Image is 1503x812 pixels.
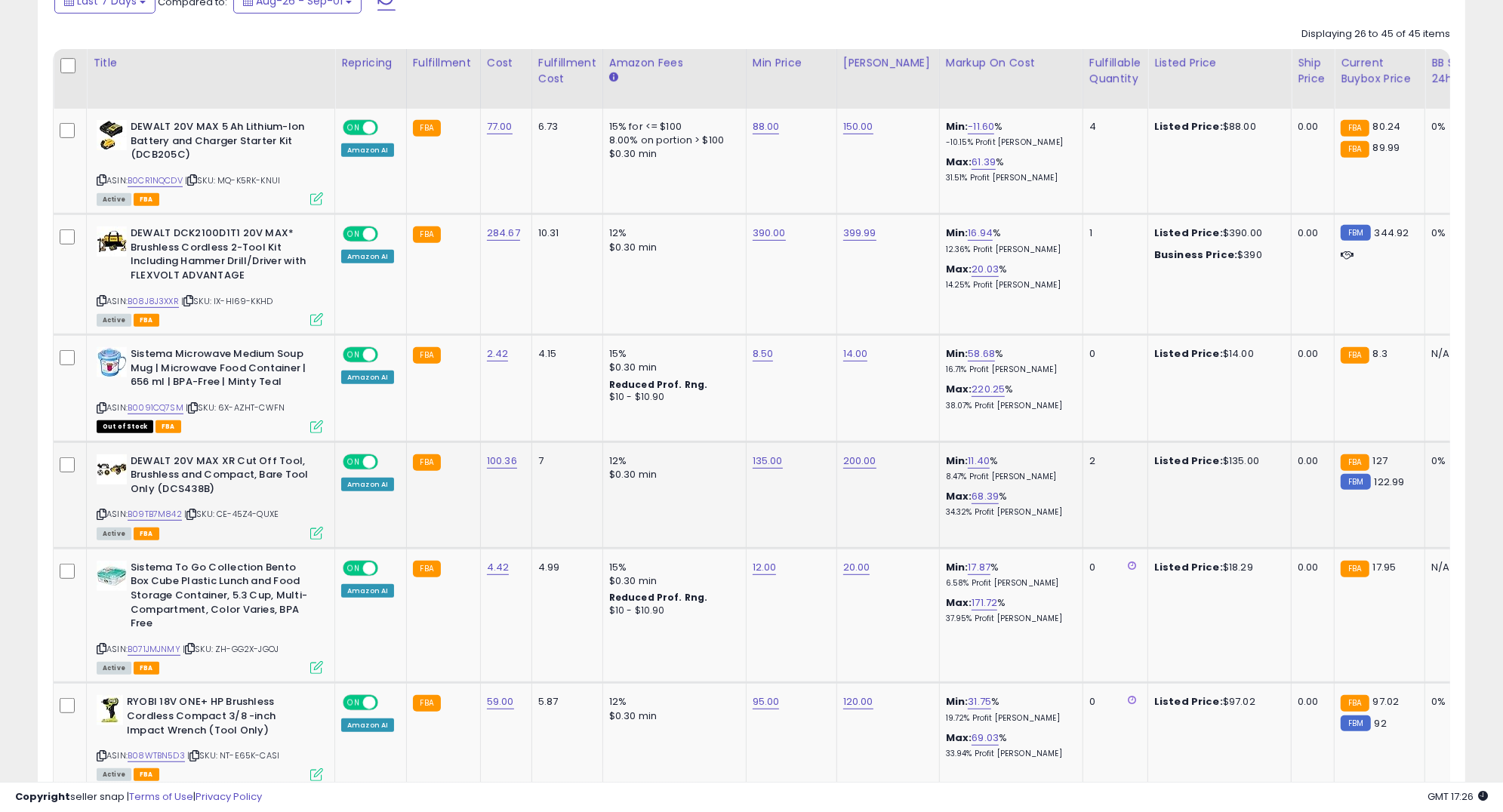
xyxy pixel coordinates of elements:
div: % [946,454,1071,482]
small: FBA [1341,454,1369,471]
div: Fulfillment [413,55,474,71]
div: 12% [609,454,735,468]
div: 5.87 [538,695,591,709]
span: | SKU: CE-45Z4-QUXE [184,508,279,520]
b: Reduced Prof. Rng. [609,378,708,391]
a: 11.40 [968,454,990,469]
div: % [946,263,1071,291]
div: $0.30 min [609,574,735,588]
a: 59.00 [487,694,514,709]
small: FBM [1341,715,1370,731]
div: Fulfillment Cost [538,55,596,87]
div: 7 [538,454,591,468]
span: 80.24 [1373,119,1401,134]
div: % [946,120,1071,148]
a: 8.50 [753,346,774,361]
span: 97.02 [1373,694,1400,709]
a: Terms of Use [129,789,193,804]
span: 2025-09-9 17:26 GMT [1428,789,1488,804]
a: 95.00 [753,694,780,709]
a: 88.00 [753,119,780,134]
div: $88.00 [1154,120,1280,134]
b: Min: [946,346,969,361]
div: 0% [1431,454,1481,468]
div: ASIN: [97,454,323,538]
b: Max: [946,262,972,276]
span: All listings currently available for purchase on Amazon [97,527,131,540]
div: $14.00 [1154,347,1280,361]
b: Listed Price: [1154,226,1223,240]
a: B071JMJNMY [128,643,180,656]
span: OFF [376,228,400,241]
div: N/A [1431,561,1481,574]
img: 415uO89BlIL._SL40_.jpg [97,454,127,484]
b: Max: [946,155,972,169]
p: 12.36% Profit [PERSON_NAME] [946,245,1071,255]
a: 31.75 [968,694,991,709]
a: 69.03 [972,730,999,746]
img: 41ssCRQG7-L._SL40_.jpg [97,561,127,591]
small: FBA [1341,561,1369,577]
a: 135.00 [753,454,783,469]
div: 0.00 [1298,226,1323,240]
span: FBA [134,662,159,675]
b: Listed Price: [1154,560,1223,574]
span: All listings currently available for purchase on Amazon [97,662,131,675]
div: % [946,347,1071,375]
a: 2.42 [487,346,509,361]
span: 89.99 [1373,140,1400,155]
div: Min Price [753,55,830,71]
small: FBA [413,561,441,577]
a: B0091CQ7SM [128,401,183,414]
a: 58.68 [968,346,995,361]
span: | SKU: IX-HI69-KKHD [181,295,273,307]
a: B08J8J3XXR [128,295,179,308]
div: $18.29 [1154,561,1280,574]
div: N/A [1431,347,1481,361]
span: FBA [134,193,159,206]
a: B08WTBN5D3 [128,749,185,762]
a: 284.67 [487,226,520,241]
b: Min: [946,454,969,468]
b: RYOBI 18V ONE+ HP Brushless Cordless Compact 3/8 -inch Impact Wrench (Tool Only) [127,695,310,741]
span: OFF [376,121,400,134]
div: 15% for <= $100 [609,120,735,134]
a: 390.00 [753,226,786,241]
a: B09TB7M842 [128,508,182,521]
span: All listings that are currently out of stock and unavailable for purchase on Amazon [97,420,153,433]
div: Fulfillable Quantity [1089,55,1141,87]
a: 4.42 [487,560,510,575]
span: 92 [1375,716,1387,730]
small: FBA [1341,695,1369,712]
a: 20.03 [972,262,999,277]
small: FBA [413,120,441,137]
div: $97.02 [1154,695,1280,709]
a: 12.00 [753,560,777,575]
small: FBA [413,347,441,364]
b: Min: [946,119,969,134]
div: 0.00 [1298,120,1323,134]
div: Amazon AI [341,143,394,157]
b: DEWALT 20V MAX 5 Ah Lithium-Ion Battery and Charger Starter Kit (DCB205C) [131,120,314,166]
div: $390.00 [1154,226,1280,240]
div: 0% [1431,695,1481,709]
th: The percentage added to the cost of goods (COGS) that forms the calculator for Min & Max prices. [939,49,1083,109]
b: Max: [946,730,972,745]
a: Privacy Policy [196,789,262,804]
span: | SKU: ZH-GG2X-JGOJ [183,643,279,655]
p: 6.58% Profit [PERSON_NAME] [946,578,1071,589]
div: Amazon AI [341,478,394,491]
p: 37.95% Profit [PERSON_NAME] [946,614,1071,624]
p: 31.51% Profit [PERSON_NAME] [946,173,1071,183]
b: Reduced Prof. Rng. [609,591,708,604]
small: FBA [413,695,441,712]
div: 0 [1089,695,1136,709]
div: 15% [609,561,735,574]
img: 513NKD7aXvL._SL40_.jpg [97,226,127,257]
div: 4 [1089,120,1136,134]
span: 127 [1373,454,1388,468]
span: OFF [376,561,400,574]
div: [PERSON_NAME] [843,55,933,71]
span: All listings currently available for purchase on Amazon [97,193,131,206]
a: 20.00 [843,560,870,575]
